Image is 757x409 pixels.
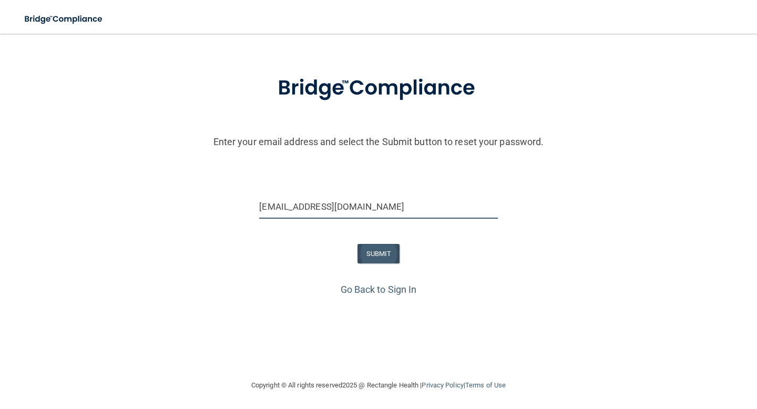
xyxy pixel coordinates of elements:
[187,369,570,402] div: Copyright © All rights reserved 2025 @ Rectangle Health | |
[259,195,497,219] input: Email
[357,244,400,263] button: SUBMIT
[341,284,417,295] a: Go Back to Sign In
[465,381,506,389] a: Terms of Use
[422,381,463,389] a: Privacy Policy
[256,61,501,116] img: bridge_compliance_login_screen.278c3ca4.svg
[16,8,112,30] img: bridge_compliance_login_screen.278c3ca4.svg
